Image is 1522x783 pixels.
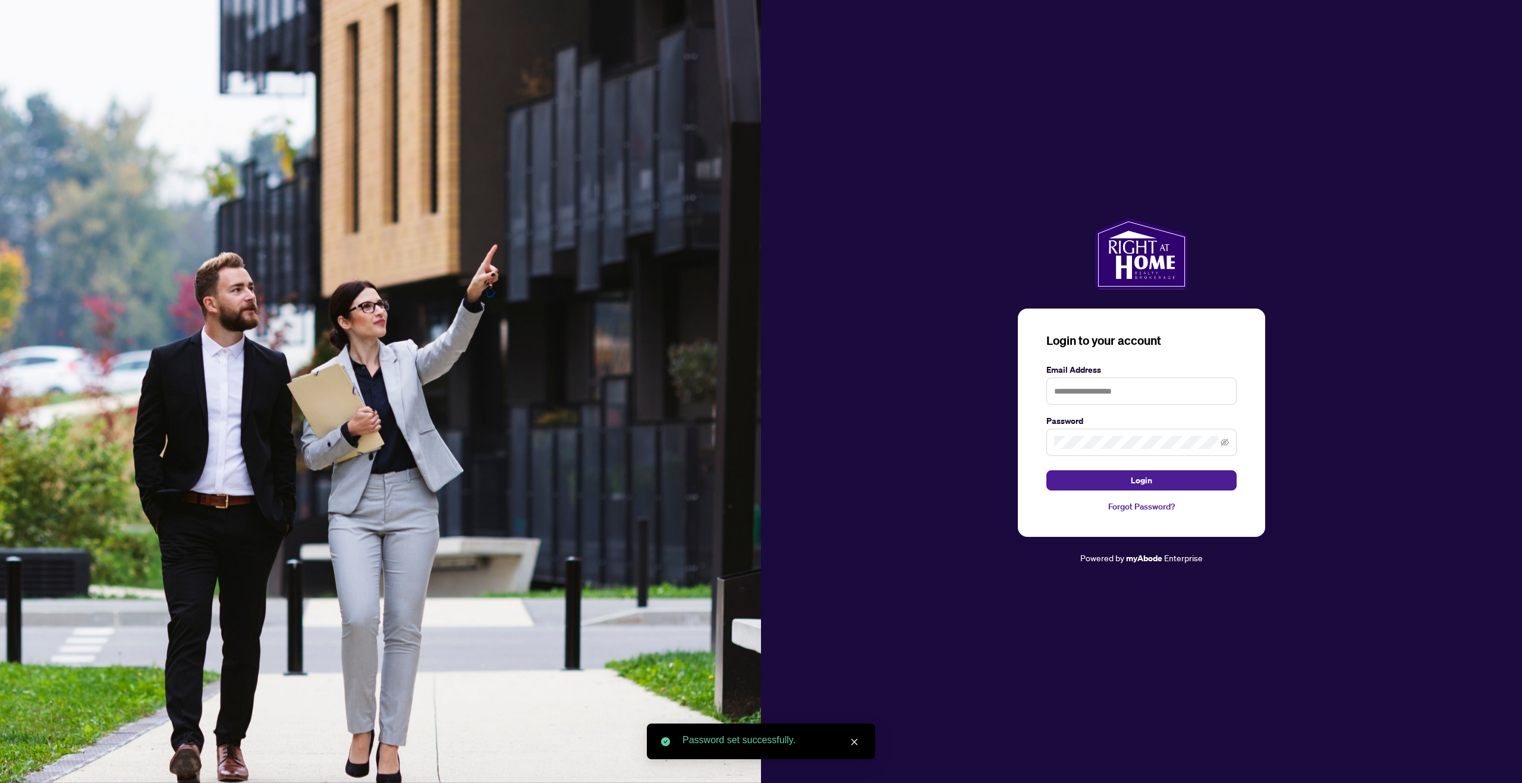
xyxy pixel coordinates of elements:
a: myAbode [1126,552,1162,565]
span: Login [1131,471,1152,490]
span: Powered by [1080,552,1124,563]
a: Forgot Password? [1046,500,1237,513]
div: Password set successfully. [683,733,861,747]
span: close [850,738,859,746]
label: Password [1046,414,1237,427]
span: check-circle [661,737,670,746]
img: ma-logo [1095,218,1187,290]
a: Close [848,735,861,749]
label: Email Address [1046,363,1237,376]
span: Enterprise [1164,552,1203,563]
button: Login [1046,470,1237,490]
span: eye-invisible [1221,438,1229,446]
h3: Login to your account [1046,332,1237,349]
